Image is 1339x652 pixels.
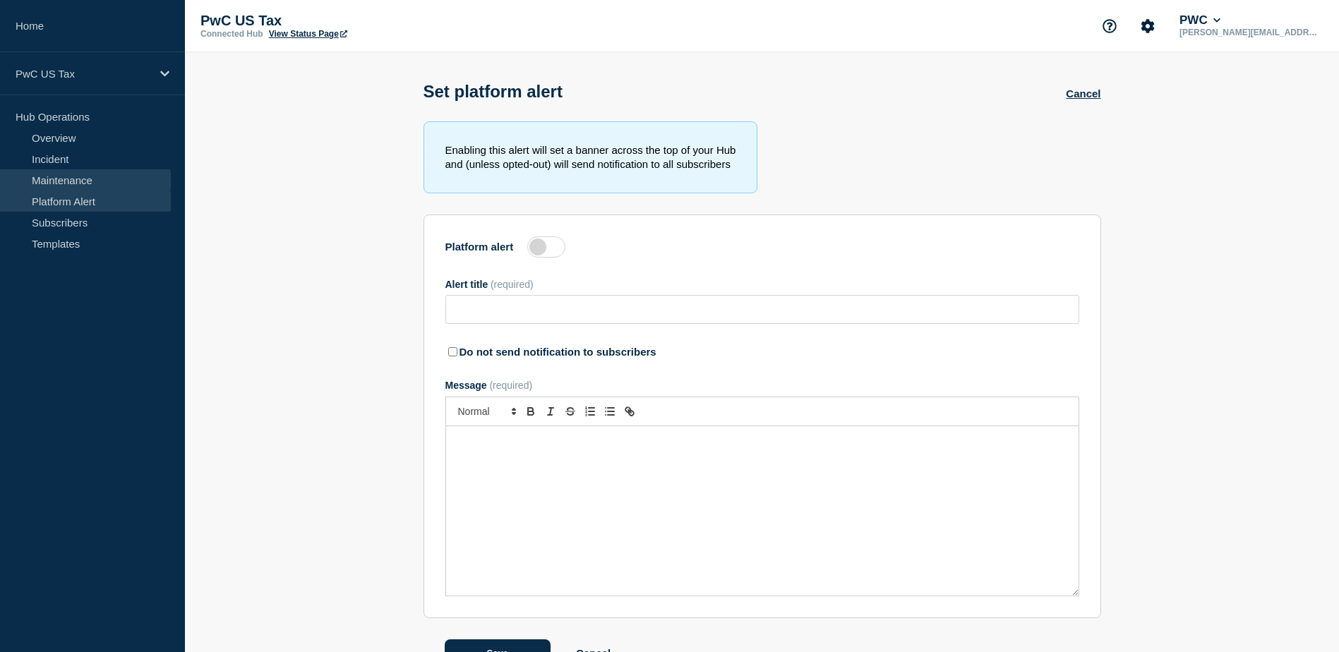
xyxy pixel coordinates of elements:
button: Toggle italic text [541,403,560,420]
button: PWC [1177,13,1223,28]
label: Do not send notification to subscribers [460,346,656,358]
input: Alert title [445,295,1079,324]
h1: Set platform alert [424,82,563,102]
span: (required) [489,380,532,391]
button: Toggle strikethrough text [560,403,580,420]
div: Message [445,380,1079,391]
label: Platform alert [445,241,514,253]
button: Toggle bulleted list [600,403,620,420]
div: Enabling this alert will set a banner across the top of your Hub and (unless opted-out) will send... [424,121,758,193]
button: Account settings [1133,11,1163,41]
div: Alert title [445,279,1079,290]
p: PwC US Tax [16,68,151,80]
span: (required) [491,279,534,290]
input: Do not send notification to subscribers [448,347,457,356]
p: PwC US Tax [200,13,483,29]
button: Toggle bold text [521,403,541,420]
div: Message [446,426,1079,596]
a: Cancel [1066,87,1100,99]
button: Toggle link [620,403,640,420]
span: Font size [452,403,521,420]
button: Support [1095,11,1124,41]
a: View Status Page [269,29,347,39]
p: Connected Hub [200,29,263,39]
button: Toggle ordered list [580,403,600,420]
p: [PERSON_NAME][EMAIL_ADDRESS][PERSON_NAME][DOMAIN_NAME] [1177,28,1323,37]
